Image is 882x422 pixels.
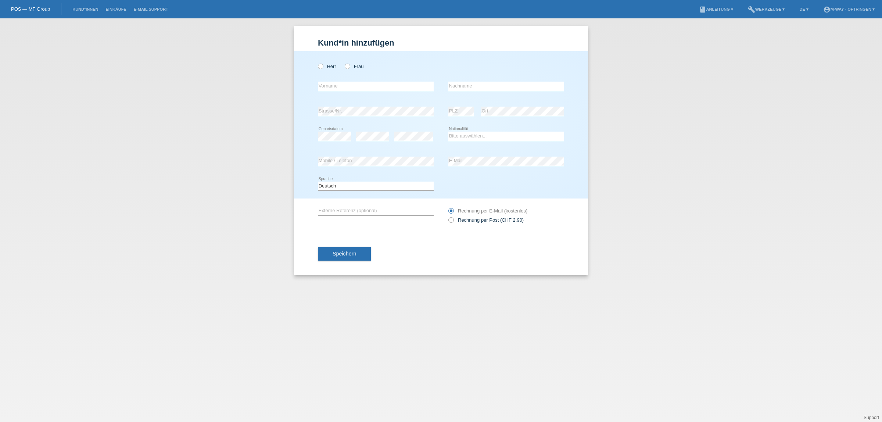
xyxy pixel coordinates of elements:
[823,6,831,13] i: account_circle
[796,7,812,11] a: DE ▾
[318,247,371,261] button: Speichern
[748,6,755,13] i: build
[448,208,453,217] input: Rechnung per E-Mail (kostenlos)
[448,208,527,214] label: Rechnung per E-Mail (kostenlos)
[345,64,349,68] input: Frau
[333,251,356,257] span: Speichern
[102,7,130,11] a: Einkäufe
[864,415,879,420] a: Support
[69,7,102,11] a: Kund*innen
[448,217,453,226] input: Rechnung per Post (CHF 2.90)
[820,7,878,11] a: account_circlem-way - Oftringen ▾
[744,7,789,11] a: buildWerkzeuge ▾
[318,38,564,47] h1: Kund*in hinzufügen
[318,64,336,69] label: Herr
[345,64,363,69] label: Frau
[448,217,524,223] label: Rechnung per Post (CHF 2.90)
[318,64,323,68] input: Herr
[699,6,706,13] i: book
[11,6,50,12] a: POS — MF Group
[130,7,172,11] a: E-Mail Support
[695,7,737,11] a: bookAnleitung ▾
